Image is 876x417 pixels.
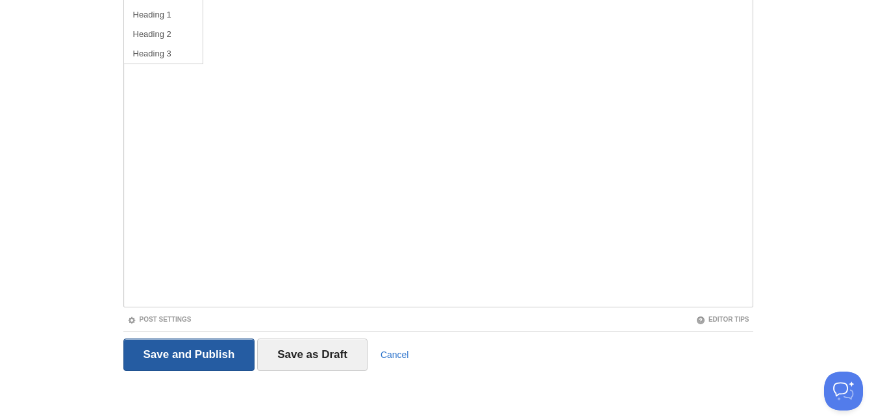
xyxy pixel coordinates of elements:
a: Heading 3 [124,44,203,64]
input: Save and Publish [123,339,255,371]
a: Cancel [381,350,409,360]
iframe: Help Scout Beacon - Open [824,372,863,411]
a: Heading 1 [124,5,203,25]
a: Editor Tips [696,316,749,323]
input: Save as Draft [257,339,368,371]
a: Post Settings [127,316,192,323]
a: Heading 2 [124,25,203,44]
